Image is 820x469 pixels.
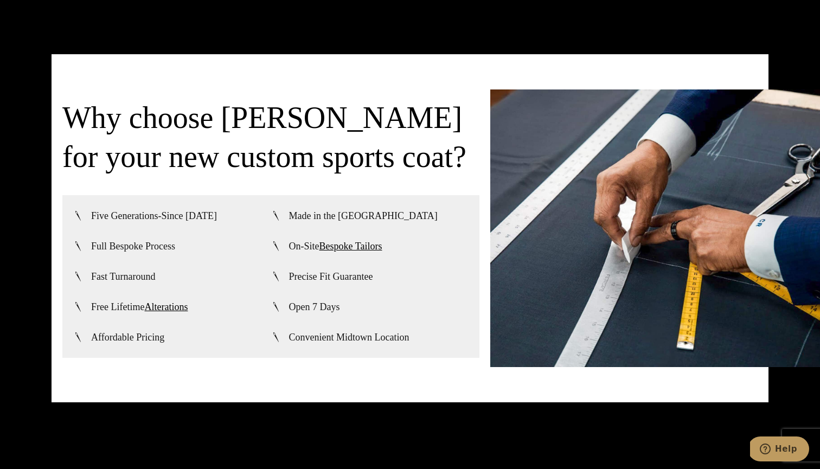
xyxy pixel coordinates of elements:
[319,241,382,252] a: Bespoke Tailors
[289,270,373,283] span: Precise Fit Guarantee
[91,300,188,313] span: Free Lifetime
[289,331,409,344] span: Convenient Midtown Location
[289,300,340,313] span: Open 7 Days
[91,209,217,222] span: Five Generations-Since [DATE]
[62,98,479,176] h3: Why choose [PERSON_NAME] for your new custom sports coat?
[289,240,382,253] span: On-Site
[144,301,188,312] a: Alterations
[91,240,175,253] span: Full Bespoke Process
[289,209,438,222] span: Made in the [GEOGRAPHIC_DATA]
[91,331,164,344] span: Affordable Pricing
[750,436,809,464] iframe: Opens a widget where you can chat to one of our agents
[91,270,156,283] span: Fast Turnaround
